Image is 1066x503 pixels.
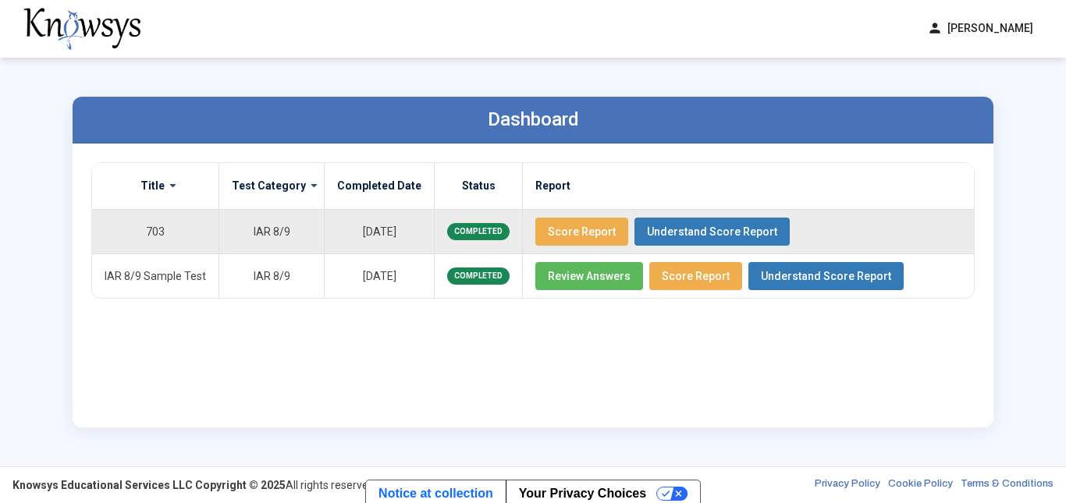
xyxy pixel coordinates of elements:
label: Dashboard [488,108,579,130]
span: Score Report [662,270,730,282]
strong: Knowsys Educational Services LLC Copyright © 2025 [12,479,286,491]
td: IAR 8/9 [219,253,325,298]
a: Cookie Policy [888,477,953,493]
button: Review Answers [535,262,643,290]
span: COMPLETED [447,267,510,285]
button: person[PERSON_NAME] [918,16,1043,41]
th: Report [523,163,975,210]
img: knowsys-logo.png [23,8,140,50]
th: Status [435,163,523,210]
span: person [927,20,943,37]
label: Test Category [232,179,306,193]
label: Title [140,179,165,193]
td: 703 [92,209,219,253]
td: [DATE] [325,253,435,298]
button: Understand Score Report [634,218,790,246]
span: Score Report [548,225,616,238]
div: All rights reserved. [12,477,377,493]
button: Score Report [649,262,742,290]
td: [DATE] [325,209,435,253]
span: Understand Score Report [761,270,891,282]
span: COMPLETED [447,223,510,240]
td: IAR 8/9 Sample Test [92,253,219,298]
a: Terms & Conditions [961,477,1054,493]
td: IAR 8/9 [219,209,325,253]
button: Score Report [535,218,628,246]
span: Review Answers [548,270,631,282]
a: Privacy Policy [815,477,880,493]
span: Understand Score Report [647,225,777,238]
label: Completed Date [337,179,421,193]
button: Understand Score Report [748,262,904,290]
